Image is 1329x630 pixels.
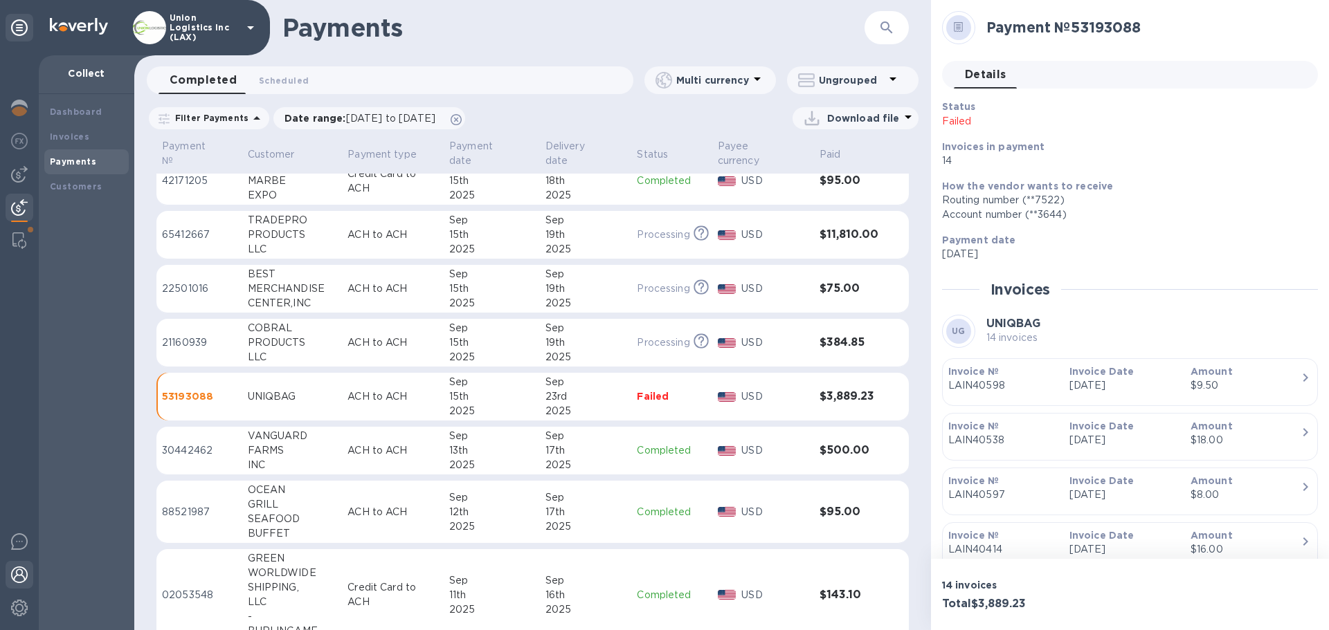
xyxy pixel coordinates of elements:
[948,542,1058,557] p: LAIN40414
[545,588,626,602] div: 16th
[449,588,534,602] div: 11th
[948,433,1058,447] p: LAIN40538
[942,154,1307,168] p: 14
[170,13,239,42] p: Union Logistics Inc (LAX)
[637,147,686,162] span: Status
[449,350,534,364] div: 2025
[347,505,438,519] p: ACH to ACH
[637,443,706,458] p: Completed
[942,578,1125,592] p: 14 invoices
[248,174,337,188] div: MARBE
[545,281,626,296] div: 19th
[718,139,790,168] p: Payee currency
[1069,475,1134,486] b: Invoice Date
[1069,420,1134,432] b: Invoice Date
[718,139,808,168] span: Payee currency
[248,350,337,364] div: LLC
[347,281,438,296] p: ACH to ACH
[820,444,881,457] h3: $500.00
[248,228,337,242] div: PRODUCTS
[248,443,337,458] div: FARMS
[449,281,534,296] div: 15th
[545,174,626,188] div: 18th
[1191,366,1233,377] b: Amount
[986,331,1040,345] p: 14 invoices
[741,443,808,458] p: USD
[942,101,976,112] b: Status
[248,242,337,257] div: LLC
[162,139,237,168] span: Payment №
[545,429,626,443] div: Sep
[545,228,626,242] div: 19th
[948,378,1058,393] p: LAIN40598
[170,112,248,124] p: Filter Payments
[1069,378,1179,393] p: [DATE]
[273,107,465,129] div: Date range:[DATE] to [DATE]
[1191,475,1233,486] b: Amount
[545,389,626,404] div: 23rd
[545,139,608,168] p: Delivery date
[449,389,534,404] div: 15th
[248,595,337,609] div: LLC
[637,588,706,602] p: Completed
[449,174,534,188] div: 15th
[545,335,626,350] div: 19th
[741,335,808,350] p: USD
[948,475,999,486] b: Invoice №
[942,114,1186,129] p: Failed
[162,335,237,350] p: 21160939
[347,389,438,404] p: ACH to ACH
[942,180,1114,192] b: How the vendor wants to receive
[948,488,1058,502] p: LAIN40597
[820,390,881,403] h3: $3,889.23
[248,429,337,443] div: VANGUARD
[50,66,123,80] p: Collect
[449,242,534,257] div: 2025
[162,588,237,602] p: 02053548
[50,18,108,35] img: Logo
[819,73,885,87] p: Ungrouped
[449,443,534,458] div: 13th
[948,530,999,541] b: Invoice №
[248,213,337,228] div: TRADEPRO
[545,188,626,203] div: 2025
[942,141,1045,152] b: Invoices in payment
[248,188,337,203] div: EXPO
[449,490,534,505] div: Sep
[346,113,435,124] span: [DATE] to [DATE]
[248,296,337,311] div: CENTER,INC
[741,588,808,602] p: USD
[449,296,534,311] div: 2025
[6,14,33,41] div: Unpin categories
[545,267,626,281] div: Sep
[449,375,534,389] div: Sep
[986,317,1040,330] b: UNIQBAG
[1191,488,1301,502] div: $8.00
[347,147,435,162] span: Payment type
[741,281,808,296] p: USD
[637,389,706,403] p: Failed
[1069,488,1179,502] p: [DATE]
[248,551,337,566] div: GREEN
[827,111,900,125] p: Download file
[162,139,219,168] p: Payment №
[718,392,736,402] img: USD
[162,389,237,403] p: 53193088
[449,321,534,335] div: Sep
[248,609,337,624] div: -
[1191,542,1301,557] div: $16.00
[820,174,881,187] h3: $95.00
[718,507,736,517] img: USD
[820,336,881,349] h3: $384.85
[820,506,881,519] h3: $95.00
[545,139,626,168] span: Delivery date
[347,580,438,609] p: Credit Card to ACH
[248,580,337,595] div: SHIPPING,
[545,443,626,458] div: 17th
[820,228,881,241] h3: $11,810.00
[1069,366,1134,377] b: Invoice Date
[637,505,706,519] p: Completed
[347,443,438,458] p: ACH to ACH
[545,519,626,534] div: 2025
[248,281,337,296] div: MERCHANDISE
